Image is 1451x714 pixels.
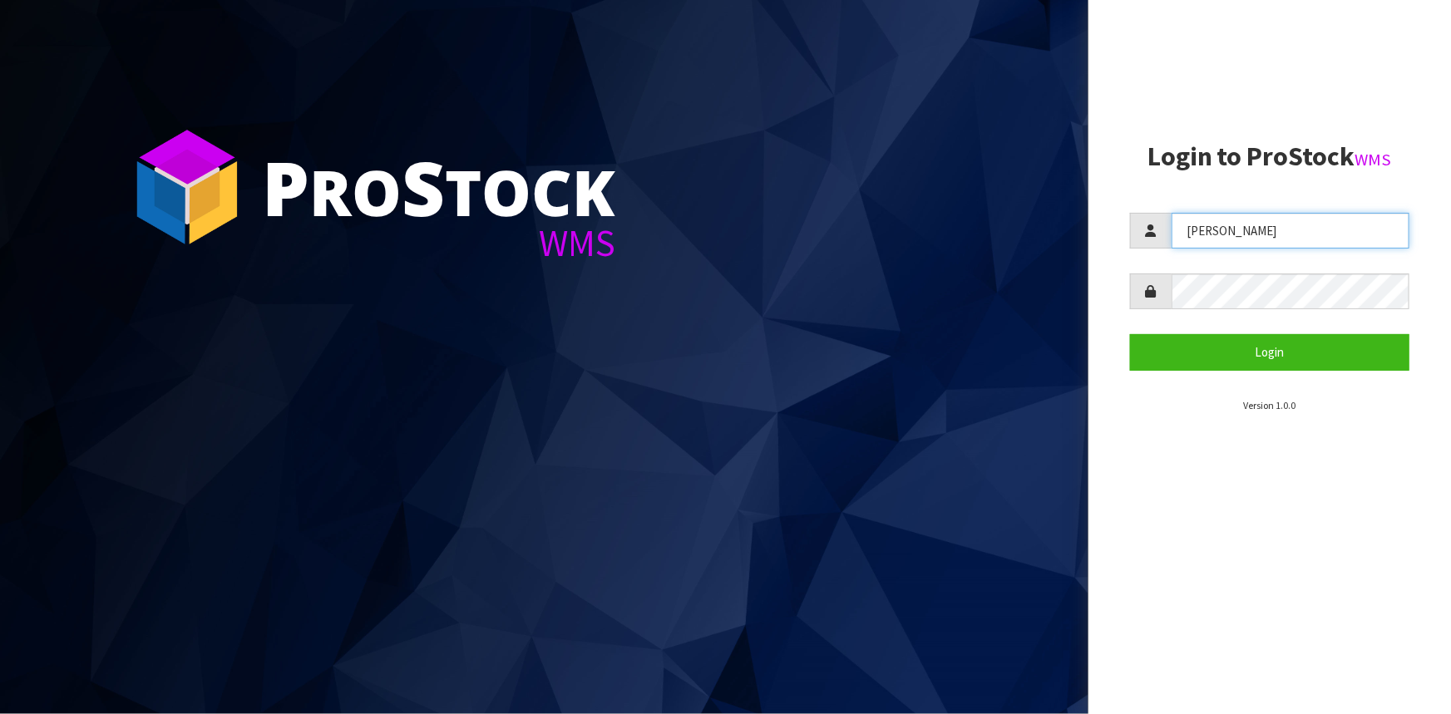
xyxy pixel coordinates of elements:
span: P [262,136,309,238]
small: Version 1.0.0 [1243,399,1296,411]
span: S [402,136,445,238]
button: Login [1130,334,1409,370]
div: WMS [262,224,615,262]
div: ro tock [262,150,615,224]
h2: Login to ProStock [1130,142,1409,171]
small: WMS [1355,149,1392,170]
input: Username [1172,213,1409,249]
img: ProStock Cube [125,125,249,249]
